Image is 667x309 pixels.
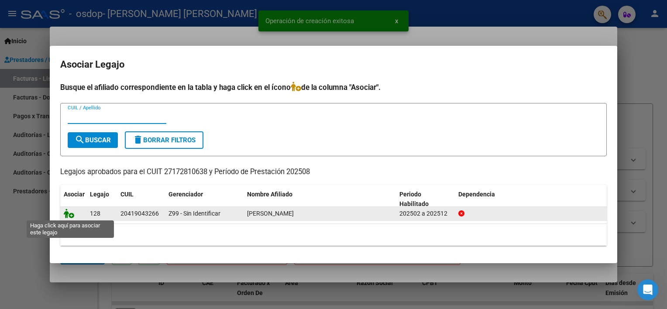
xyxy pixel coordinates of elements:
[75,134,85,145] mat-icon: search
[244,185,396,214] datatable-header-cell: Nombre Afiliado
[87,229,175,264] button: Mensajes
[168,210,220,217] span: Z99 - Sin Identificar
[68,132,118,148] button: Buscar
[86,185,117,214] datatable-header-cell: Legajo
[18,160,146,169] div: Envíanos un mensaje
[117,251,145,257] span: Mensajes
[120,191,134,198] span: CUIL
[39,124,275,130] span: pego lo que envie por mail que me pidieron todavia no me respondieron mas
[65,132,96,141] div: • Hace 1m
[9,153,166,177] div: Envíanos un mensaje
[165,185,244,214] datatable-header-cell: Gerenciador
[399,191,429,208] span: Periodo Habilitado
[75,136,111,144] span: Buscar
[60,224,607,246] div: 1 registros
[133,134,143,145] mat-icon: delete
[9,116,165,148] div: Profile image for Soportepego lo que envie por mail que me pidieron todavia no me respondieron ma...
[18,123,35,141] div: Profile image for Soporte
[60,185,86,214] datatable-header-cell: Asociar
[60,56,607,73] h2: Asociar Legajo
[458,191,495,198] span: Dependencia
[133,136,196,144] span: Borrar Filtros
[637,279,658,300] iframe: Intercom live chat
[150,14,166,30] div: Cerrar
[399,209,451,219] div: 202502 a 202512
[247,210,294,217] span: VIVALDO LUCIO TADEO
[34,251,53,257] span: Inicio
[39,132,63,141] div: Soporte
[120,209,159,219] div: 20419043266
[17,77,157,92] p: Necesitás ayuda?
[17,62,157,77] p: Hola! .
[9,103,166,148] div: Mensaje recienteProfile image for Soportepego lo que envie por mail que me pidieron todavia no me...
[90,191,109,198] span: Legajo
[117,185,165,214] datatable-header-cell: CUIL
[60,82,607,93] h4: Busque el afiliado correspondiente en la tabla y haga click en el ícono de la columna "Asociar".
[125,131,203,149] button: Borrar Filtros
[18,110,157,119] div: Mensaje reciente
[64,191,85,198] span: Asociar
[455,185,607,214] datatable-header-cell: Dependencia
[60,167,607,178] p: Legajos aprobados para el CUIT 27172810638 y Período de Prestación 202508
[90,210,100,217] span: 128
[247,191,292,198] span: Nombre Afiliado
[396,185,455,214] datatable-header-cell: Periodo Habilitado
[168,191,203,198] span: Gerenciador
